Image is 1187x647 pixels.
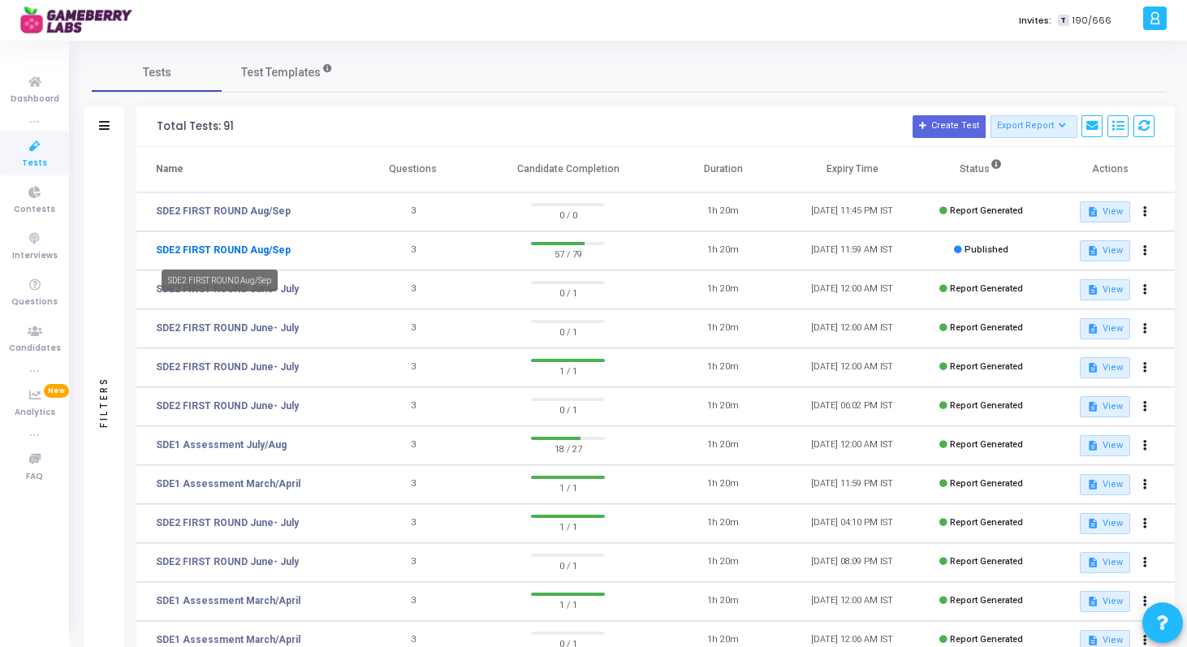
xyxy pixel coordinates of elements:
[917,147,1046,192] th: Status
[1058,15,1068,27] span: T
[1087,518,1099,529] mat-icon: description
[20,4,142,37] img: logo
[913,115,986,138] button: Create Test
[348,348,477,387] td: 3
[44,384,69,398] span: New
[1080,513,1129,534] button: View
[348,543,477,582] td: 3
[658,147,788,192] th: Duration
[1087,479,1099,490] mat-icon: description
[241,64,321,81] span: Test Templates
[1087,440,1099,451] mat-icon: description
[531,518,605,534] span: 1 / 1
[156,360,299,374] a: SDE2 FIRST ROUND June- July
[136,147,348,192] th: Name
[788,387,917,426] td: [DATE] 06:02 PM IST
[157,120,234,133] div: Total Tests: 91
[531,323,605,339] span: 0 / 1
[1080,474,1129,495] button: View
[1080,396,1129,417] button: View
[788,147,917,192] th: Expiry Time
[788,192,917,231] td: [DATE] 11:45 PM IST
[531,557,605,573] span: 0 / 1
[950,556,1023,567] span: Report Generated
[1073,14,1111,28] span: 190/666
[156,477,300,491] a: SDE1 Assessment March/April
[531,596,605,612] span: 1 / 1
[658,309,788,348] td: 1h 20m
[950,595,1023,606] span: Report Generated
[531,206,605,222] span: 0 / 0
[531,401,605,417] span: 0 / 1
[156,632,300,647] a: SDE1 Assessment March/April
[658,465,788,504] td: 1h 20m
[97,313,111,491] div: Filters
[1080,279,1129,300] button: View
[950,634,1023,645] span: Report Generated
[348,465,477,504] td: 3
[1087,635,1099,646] mat-icon: description
[156,399,299,413] a: SDE2 FIRST ROUND June- July
[950,400,1023,411] span: Report Generated
[531,479,605,495] span: 1 / 1
[477,147,658,192] th: Candidate Completion
[348,147,477,192] th: Questions
[788,504,917,543] td: [DATE] 04:10 PM IST
[22,157,47,170] span: Tests
[658,387,788,426] td: 1h 20m
[143,64,171,81] span: Tests
[531,362,605,378] span: 1 / 1
[1087,284,1099,295] mat-icon: description
[788,309,917,348] td: [DATE] 12:00 AM IST
[950,283,1023,294] span: Report Generated
[1080,591,1129,612] button: View
[1080,201,1129,222] button: View
[348,309,477,348] td: 3
[658,426,788,465] td: 1h 20m
[1019,14,1051,28] label: Invites:
[1080,240,1129,261] button: View
[156,515,299,530] a: SDE2 FIRST ROUND June- July
[156,438,287,452] a: SDE1 Assessment July/Aug
[950,361,1023,372] span: Report Generated
[658,582,788,621] td: 1h 20m
[788,270,917,309] td: [DATE] 12:00 AM IST
[658,543,788,582] td: 1h 20m
[348,387,477,426] td: 3
[1080,552,1129,573] button: View
[1087,401,1099,412] mat-icon: description
[11,295,58,309] span: Questions
[788,231,917,270] td: [DATE] 11:59 AM IST
[9,342,61,356] span: Candidates
[12,249,58,263] span: Interviews
[1087,596,1099,607] mat-icon: description
[658,192,788,231] td: 1h 20m
[15,406,55,420] span: Analytics
[950,517,1023,528] span: Report Generated
[950,205,1023,216] span: Report Generated
[348,192,477,231] td: 3
[11,93,59,106] span: Dashboard
[156,593,300,608] a: SDE1 Assessment March/April
[658,348,788,387] td: 1h 20m
[1080,357,1129,378] button: View
[348,231,477,270] td: 3
[788,582,917,621] td: [DATE] 12:00 AM IST
[162,270,278,291] div: SDE2 FIRST ROUND Aug/Sep
[788,465,917,504] td: [DATE] 11:59 PM IST
[1087,206,1099,218] mat-icon: description
[658,270,788,309] td: 1h 20m
[1087,362,1099,373] mat-icon: description
[1087,245,1099,257] mat-icon: description
[991,115,1077,138] button: Export Report
[531,284,605,300] span: 0 / 1
[348,270,477,309] td: 3
[1080,435,1129,456] button: View
[531,440,605,456] span: 18 / 27
[658,231,788,270] td: 1h 20m
[1087,323,1099,334] mat-icon: description
[348,504,477,543] td: 3
[965,244,1008,255] span: Published
[1046,147,1175,192] th: Actions
[658,504,788,543] td: 1h 20m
